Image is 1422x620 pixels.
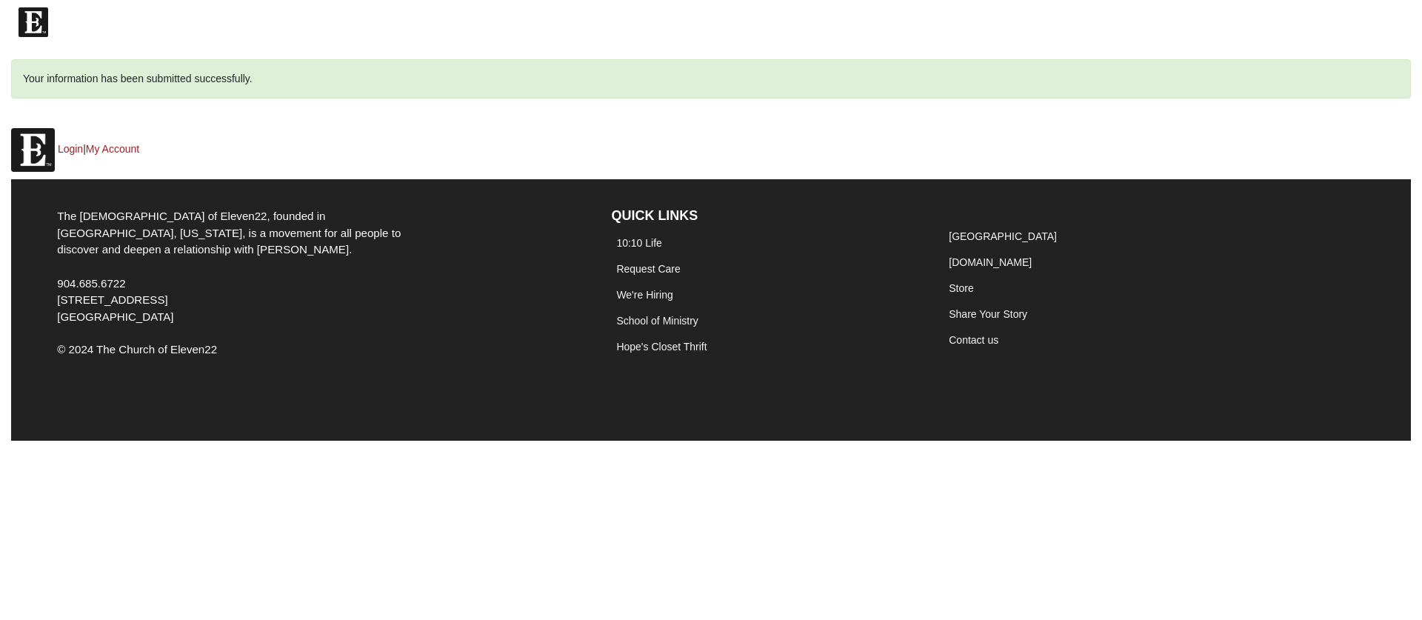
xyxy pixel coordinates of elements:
a: We're Hiring [616,289,672,301]
a: School of Ministry [616,315,698,327]
span: Your information has been submitted successfully. [23,73,253,84]
img: Eleven22 logo [19,7,48,37]
span: © 2024 The Church of Eleven22 [57,343,217,356]
a: Hope's Closet Thrift [616,341,707,353]
div: The [DEMOGRAPHIC_DATA] of Eleven22, founded in [GEOGRAPHIC_DATA], [US_STATE], is a movement for a... [46,208,415,326]
a: Contact us [949,334,998,346]
a: Login [58,143,83,155]
a: Store [949,282,973,294]
span: The [DEMOGRAPHIC_DATA] of Eleven22 [52,15,260,30]
h4: QUICK LINKS [611,208,921,224]
a: Share Your Story [949,308,1027,320]
a: 10:10 Life [616,237,662,249]
span: [GEOGRAPHIC_DATA] [57,310,173,323]
a: Request Care [616,263,680,275]
a: [DOMAIN_NAME] [949,256,1032,268]
img: Eleven22 logo [11,128,55,172]
p: | [11,128,1411,172]
a: [GEOGRAPHIC_DATA] [949,230,1057,242]
a: My Account [86,143,139,155]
